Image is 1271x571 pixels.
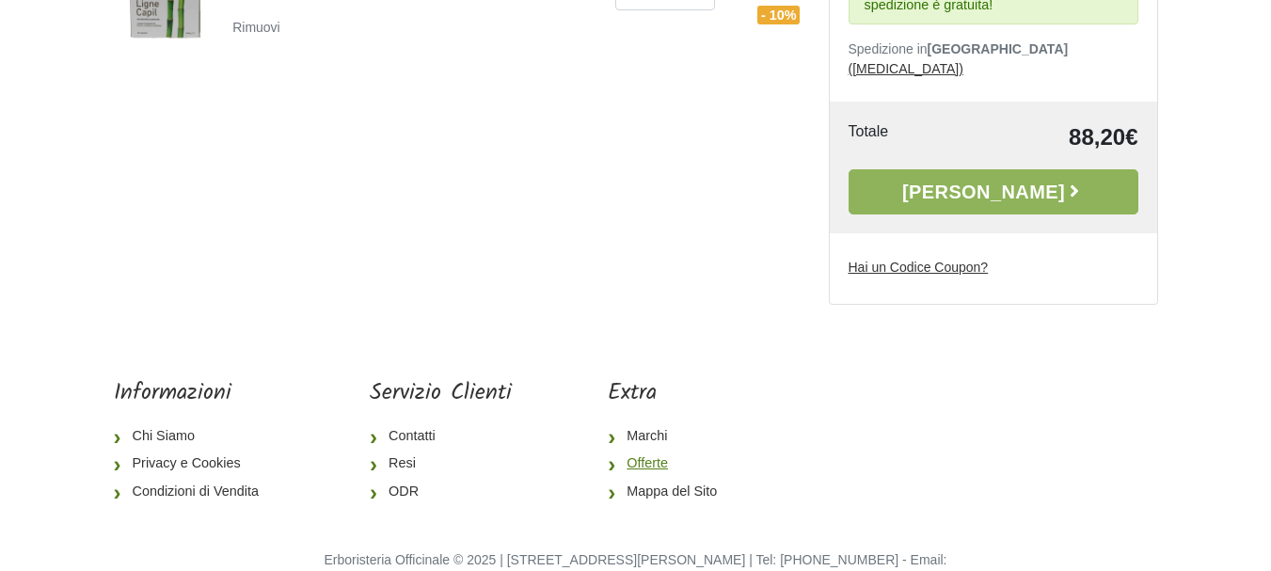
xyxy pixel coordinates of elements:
a: Privacy e Cookies [114,450,274,478]
b: [GEOGRAPHIC_DATA] [928,41,1069,56]
h5: Servizio Clienti [370,380,512,407]
td: Totale [849,120,955,154]
a: Contatti [370,422,512,451]
a: [PERSON_NAME] [849,169,1138,214]
a: ([MEDICAL_DATA]) [849,61,963,76]
a: Rimuovi [232,15,288,39]
td: 88,20€ [955,120,1138,154]
span: - 10% [757,6,801,24]
label: Hai un Codice Coupon? [849,258,989,278]
a: Condizioni di Vendita [114,478,274,506]
a: Marchi [608,422,732,451]
p: Spedizione in [849,40,1138,79]
u: Hai un Codice Coupon? [849,260,989,275]
a: ODR [370,478,512,506]
h5: Informazioni [114,380,274,407]
a: Offerte [608,450,732,478]
h5: Extra [608,380,732,407]
a: Mappa del Sito [608,478,732,506]
iframe: fb:page Facebook Social Plugin [828,380,1157,446]
a: Chi Siamo [114,422,274,451]
small: Rimuovi [232,20,280,35]
a: Resi [370,450,512,478]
